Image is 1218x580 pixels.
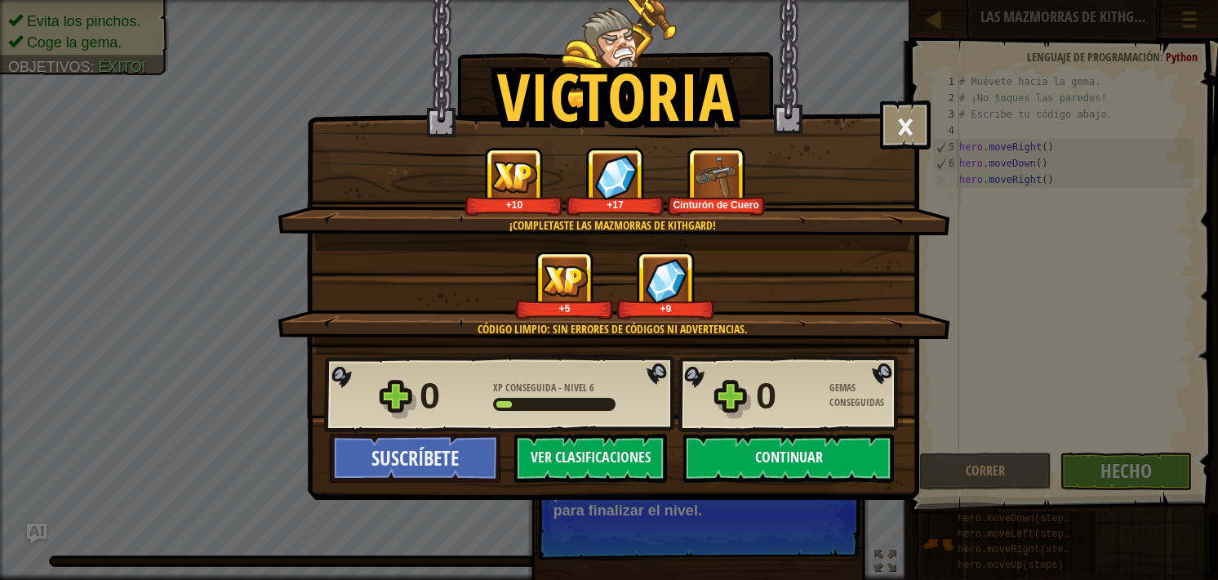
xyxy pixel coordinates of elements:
[756,370,820,422] div: 0
[493,381,594,395] div: -
[493,381,558,395] span: XP Conseguida
[694,154,739,199] img: Nuevo artículo
[880,100,931,149] button: ×
[683,434,894,483] button: Continuar
[330,434,500,483] button: Suscríbete
[562,381,589,395] span: Nivel
[589,381,594,395] span: 6
[420,370,483,422] div: 0
[594,154,637,199] img: Gemas Conseguidas
[645,258,687,303] img: Gemas Conseguidas
[491,161,537,193] img: XP Conseguida
[514,434,667,483] button: Ver clasificaciones
[355,217,870,234] div: ¡Completaste las Mazmorras de Kithgard!
[829,381,903,410] div: Gemas Conseguidas
[542,265,588,297] img: XP Conseguida
[468,199,560,211] div: +10
[670,199,762,211] div: Cinturón de Cuero
[569,199,661,211] div: +17
[620,302,712,315] div: +9
[518,302,611,315] div: +5
[355,321,870,337] div: Código limpio: sin errores de códigos ni advertencias.
[497,60,734,132] h1: Victoria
